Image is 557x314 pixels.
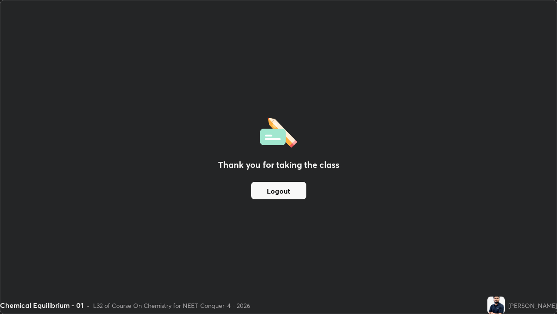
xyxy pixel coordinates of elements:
[508,301,557,310] div: [PERSON_NAME]
[487,297,505,314] img: d3afc91c8d51471cb35968126d237139.jpg
[93,301,250,310] div: L32 of Course On Chemistry for NEET-Conquer-4 - 2026
[260,115,297,148] img: offlineFeedback.1438e8b3.svg
[218,158,339,171] h2: Thank you for taking the class
[251,182,306,199] button: Logout
[87,301,90,310] div: •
